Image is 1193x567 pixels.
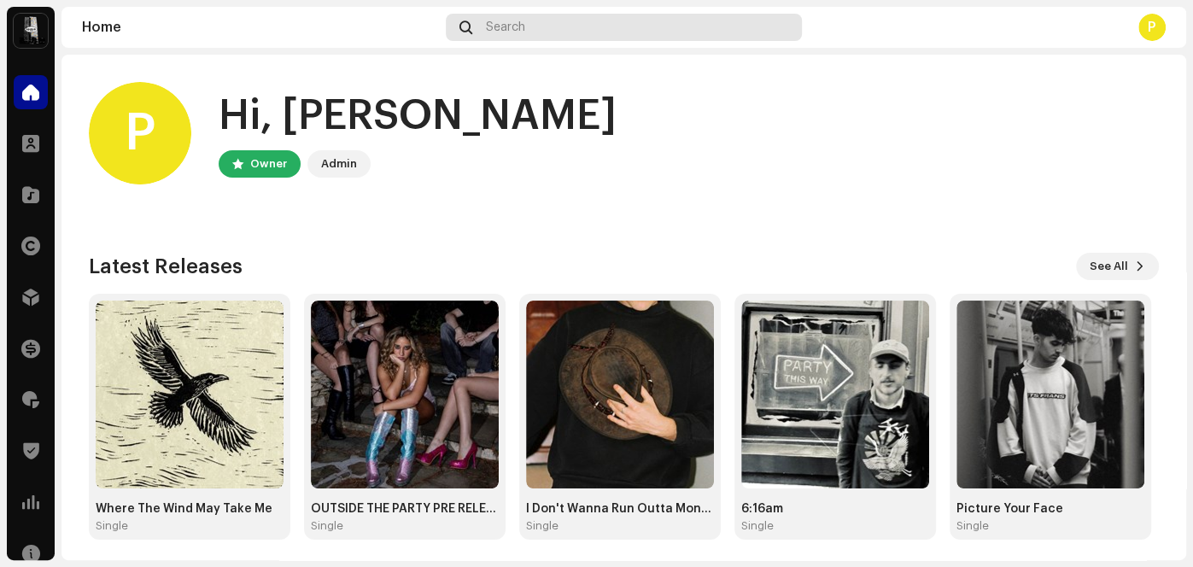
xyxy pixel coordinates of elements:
div: Single [526,519,558,533]
div: Single [96,519,128,533]
h3: Latest Releases [89,253,243,280]
button: See All [1076,253,1159,280]
div: Single [956,519,989,533]
div: Where The Wind May Take Me [96,502,284,516]
div: Hi, [PERSON_NAME] [219,89,617,143]
div: Admin [321,154,357,174]
div: I Don't Wanna Run Outta Money Again [526,502,714,516]
img: 28cd5e4f-d8b3-4e3e-9048-38ae6d8d791a [14,14,48,48]
div: Single [741,519,774,533]
div: Single [311,519,343,533]
span: Search [486,20,525,34]
img: 170b1a15-19ab-4294-bbcc-8df44bbe2c2f [311,301,499,488]
img: a6a99bbf-e700-4dc7-ac35-c6f242a1f42f [526,301,714,488]
img: 639eea7f-339b-4388-94d1-08c5262a00c9 [741,301,929,488]
img: dc1470da-b599-4020-9109-e4e0ee0a166c [96,301,284,488]
div: Owner [250,154,287,174]
div: 6:16am [741,502,929,516]
div: OUTSIDE THE PARTY PRE RELEASE [311,502,499,516]
div: Picture Your Face [956,502,1144,516]
span: See All [1090,249,1128,283]
div: Home [82,20,439,34]
div: P [89,82,191,184]
img: 6aaa50d6-c58a-4fd0-a0c5-2fa60975d674 [956,301,1144,488]
div: P [1138,14,1166,41]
